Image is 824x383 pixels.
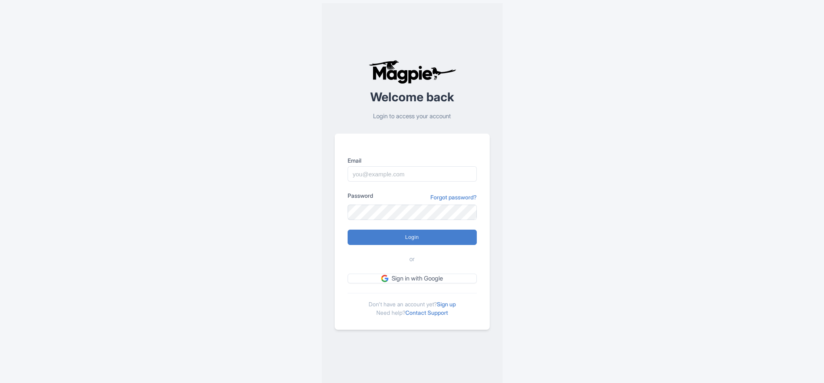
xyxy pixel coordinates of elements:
[335,90,490,104] h2: Welcome back
[348,166,477,182] input: you@example.com
[405,309,448,316] a: Contact Support
[348,191,373,200] label: Password
[437,301,456,308] a: Sign up
[348,230,477,245] input: Login
[381,275,388,282] img: google.svg
[367,60,457,84] img: logo-ab69f6fb50320c5b225c76a69d11143b.png
[335,112,490,121] p: Login to access your account
[430,193,477,201] a: Forgot password?
[348,274,477,284] a: Sign in with Google
[409,255,415,264] span: or
[348,293,477,317] div: Don't have an account yet? Need help?
[348,156,477,165] label: Email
